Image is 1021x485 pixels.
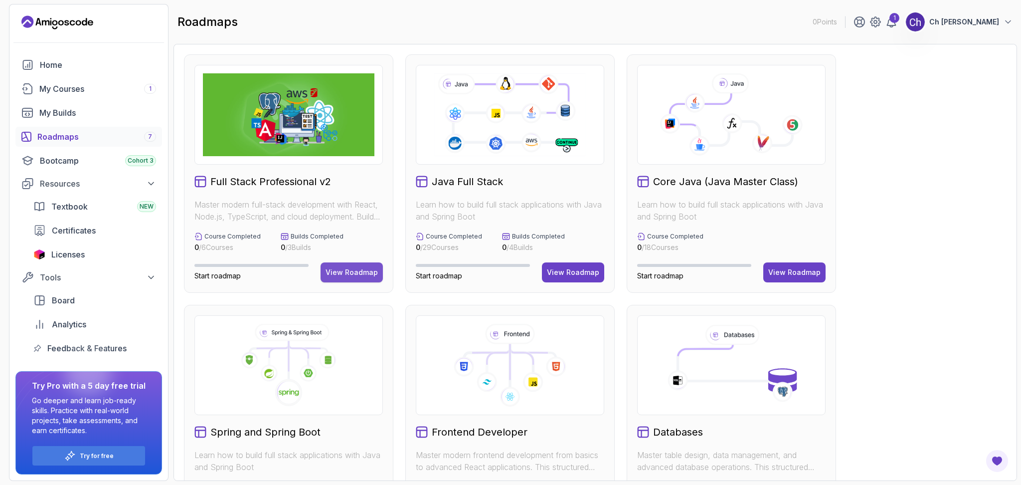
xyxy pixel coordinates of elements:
[27,290,162,310] a: board
[37,131,156,143] div: Roadmaps
[813,17,837,27] p: 0 Points
[502,243,507,251] span: 0
[432,175,503,189] h2: Java Full Stack
[768,267,821,277] div: View Roadmap
[40,155,156,167] div: Bootcamp
[905,12,1013,32] button: user profile imageCh [PERSON_NAME]
[653,175,798,189] h2: Core Java (Java Master Class)
[416,449,604,473] p: Master modern frontend development from basics to advanced React applications. This structured le...
[128,157,154,165] span: Cohort 3
[47,342,127,354] span: Feedback & Features
[32,446,146,466] button: Try for free
[27,338,162,358] a: feedback
[15,79,162,99] a: courses
[416,243,420,251] span: 0
[512,233,565,241] p: Builds Completed
[281,243,285,251] span: 0
[432,425,527,439] h2: Frontend Developer
[51,201,88,213] span: Textbook
[140,203,154,211] span: NEW
[906,12,925,31] img: user profile image
[177,14,238,30] h2: roadmaps
[51,248,85,260] span: Licenses
[416,199,604,223] p: Learn how to build full stack applications with Java and Spring Boot
[27,314,162,334] a: analytics
[27,197,162,217] a: textbook
[194,449,383,473] p: Learn how to build full stack applications with Java and Spring Boot
[321,262,383,282] button: View Roadmap
[33,249,45,259] img: jetbrains icon
[21,14,93,30] a: Landing page
[40,271,156,283] div: Tools
[149,85,152,93] span: 1
[985,449,1009,473] button: Open Feedback Button
[52,318,86,330] span: Analytics
[27,221,162,241] a: certificates
[291,233,343,241] p: Builds Completed
[637,271,683,280] span: Start roadmap
[210,425,321,439] h2: Spring and Spring Boot
[647,233,703,241] p: Course Completed
[426,233,482,241] p: Course Completed
[547,267,599,277] div: View Roadmap
[15,103,162,123] a: builds
[281,242,343,252] p: / 3 Builds
[40,178,156,190] div: Resources
[637,242,703,252] p: / 18 Courses
[15,55,162,75] a: home
[889,13,899,23] div: 1
[416,271,462,280] span: Start roadmap
[637,449,826,473] p: Master table design, data management, and advanced database operations. This structured learning ...
[194,199,383,223] p: Master modern full-stack development with React, Node.js, TypeScript, and cloud deployment. Build...
[52,294,75,306] span: Board
[502,242,565,252] p: / 4 Builds
[416,242,482,252] p: / 29 Courses
[210,175,331,189] h2: Full Stack Professional v2
[653,425,703,439] h2: Databases
[27,244,162,264] a: licenses
[52,225,96,237] span: Certificates
[194,271,241,280] span: Start roadmap
[39,107,156,119] div: My Builds
[40,59,156,71] div: Home
[203,73,374,156] img: Full Stack Professional v2
[637,199,826,223] p: Learn how to build full stack applications with Java and Spring Boot
[929,17,999,27] p: Ch [PERSON_NAME]
[15,127,162,147] a: roadmaps
[32,396,146,436] p: Go deeper and learn job-ready skills. Practice with real-world projects, take assessments, and ea...
[194,242,261,252] p: / 6 Courses
[542,262,604,282] button: View Roadmap
[763,262,826,282] button: View Roadmap
[15,151,162,171] a: bootcamp
[194,243,199,251] span: 0
[80,452,114,460] a: Try for free
[148,133,152,141] span: 7
[885,16,897,28] a: 1
[15,175,162,193] button: Resources
[326,267,378,277] div: View Roadmap
[39,83,156,95] div: My Courses
[637,243,642,251] span: 0
[204,233,261,241] p: Course Completed
[15,268,162,286] button: Tools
